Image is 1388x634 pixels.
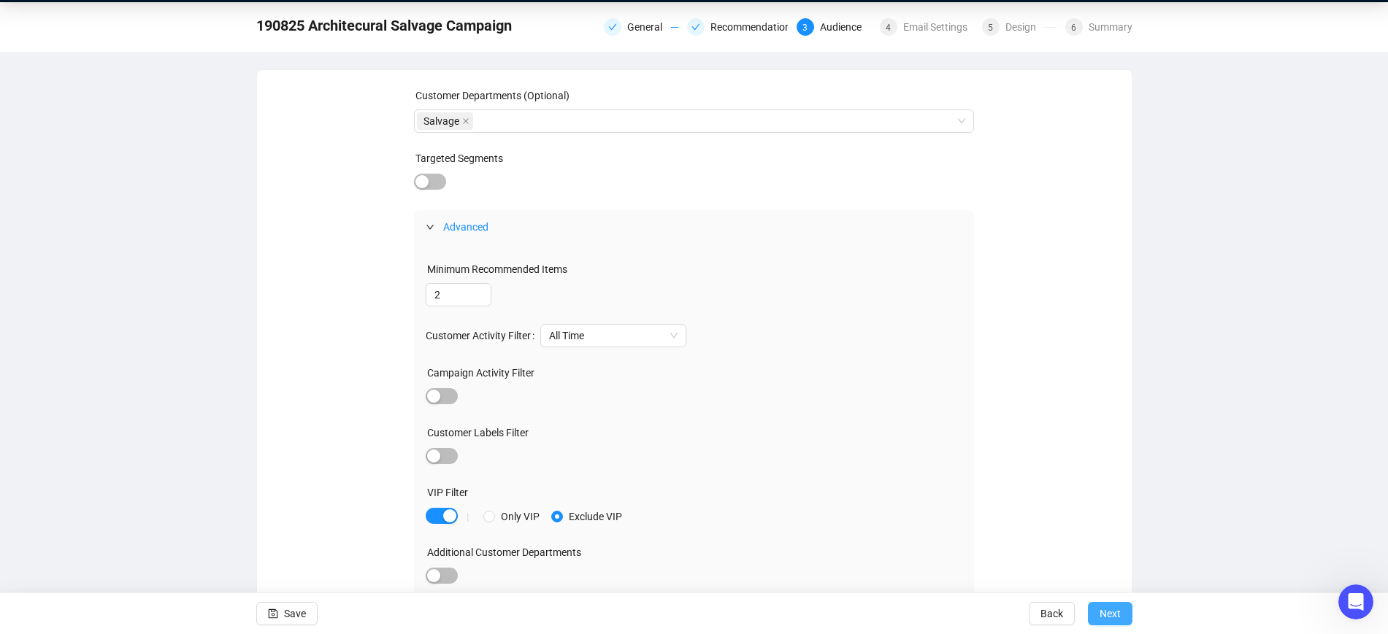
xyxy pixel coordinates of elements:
div: Audience [820,18,870,36]
span: check [608,23,617,31]
button: Save [256,602,318,625]
span: Only VIP [495,509,545,525]
span: save [268,608,278,619]
button: Upload attachment [69,478,81,490]
button: Back [1029,602,1075,625]
div: General [627,18,671,36]
button: Emoji picker [23,478,34,490]
textarea: Message… [12,447,280,472]
div: [PERSON_NAME] joined the conversation [66,179,246,192]
div: | [467,511,469,522]
img: Profile image for Artbrain [47,178,61,193]
label: Customer Labels Filter [427,427,529,438]
button: Send a message… [250,472,274,495]
div: Artbrain • 3h ago [23,411,101,420]
div: user says… [12,434,280,484]
label: Campaign Activity Filter [427,367,534,379]
label: Customer Activity Filter [426,324,540,347]
div: General [604,18,678,36]
div: I'm retriggering now the extraction of the images; it should be ready for you soon [12,271,239,331]
div: 5Design [982,18,1057,36]
button: go back [9,6,37,34]
button: Home [255,6,283,34]
div: 4Email Settings [880,18,973,36]
div: Artbrain says… [12,271,280,333]
label: Targeted Segments [415,152,503,164]
label: Additional Customer Departments [427,546,581,558]
div: Advanced [414,210,974,244]
div: Hi [PERSON_NAME], the [DATE] auction is now ready for you to send out the campaigns. Please let m... [12,333,239,407]
h1: Artbrain [71,7,119,18]
div: Thanks so much!! [166,434,280,466]
div: Thanks so much!! [177,443,269,457]
span: check [691,23,700,31]
label: VIP Filter [427,487,468,498]
div: 6Summary [1065,18,1132,36]
div: Did that answer your question? [12,132,196,164]
span: Salvage [423,113,459,129]
div: Design [1005,18,1045,36]
label: Minimum Recommended Items [427,263,567,275]
div: Artbrain says… [12,209,280,271]
div: Hi! Thank you for reaching out. i'll look into this right away and will update you here soon [23,218,228,261]
span: Salvage [417,112,473,130]
span: expanded [426,223,434,231]
a: Source reference 12317286: [191,45,202,57]
div: I'm retriggering now the extraction of the images; it should be ready for you soon [23,279,228,322]
p: Active 30m ago [71,18,145,33]
span: 3 [802,23,808,33]
span: All Time [549,325,678,347]
span: 190825 Architecural Salvage Campaign [256,14,512,37]
div: Recommendations [710,18,805,36]
span: Back [1040,593,1063,634]
div: Did that answer your question? [23,141,184,155]
span: 4 [886,23,891,33]
span: 6 [1071,23,1076,33]
iframe: Intercom live chat [1338,584,1373,619]
div: Fin says… [12,132,280,176]
div: Recommendations [687,18,788,36]
span: 5 [988,23,993,33]
div: Artbrain says… [12,333,280,433]
button: Next [1088,602,1132,625]
div: 3Audience [797,18,871,36]
span: Exclude VIP [563,509,628,525]
button: Gif picker [46,478,58,490]
span: Advanced [443,221,488,233]
span: Next [1100,593,1121,634]
span: Save [284,593,306,634]
span: close [462,117,469,125]
div: Artbrain says… [12,176,280,209]
label: Customer Departments (Optional) [415,90,570,101]
div: Summary [1089,18,1132,36]
div: Hi! Thank you for reaching out. i'll look into this right away and will update you here soon [12,209,239,270]
img: Profile image for Artbrain [42,8,65,31]
div: Hi [PERSON_NAME], the [DATE] auction is now ready for you to send out the campaigns. Please let m... [23,341,228,398]
div: Email Settings [903,18,976,36]
div: The processing can take up to a few hours depending on auction size. If it's taking longer than e... [23,65,269,122]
